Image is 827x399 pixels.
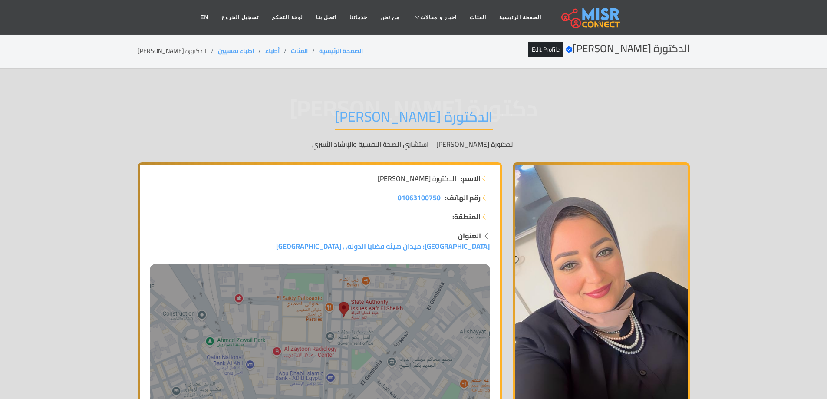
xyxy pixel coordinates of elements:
[463,9,493,26] a: الفئات
[398,192,441,203] a: 01063100750
[378,173,456,184] span: الدكتورة [PERSON_NAME]
[566,46,573,53] svg: Verified account
[319,45,363,56] a: الصفحة الرئيسية
[398,191,441,204] span: 01063100750
[445,192,481,203] strong: رقم الهاتف:
[452,211,481,222] strong: المنطقة:
[335,108,493,130] h1: الدكتورة [PERSON_NAME]
[493,9,548,26] a: الصفحة الرئيسية
[218,45,254,56] a: اطباء نفسيين
[138,46,218,56] li: الدكتورة [PERSON_NAME]
[420,13,457,21] span: اخبار و مقالات
[215,9,265,26] a: تسجيل الخروج
[561,7,619,28] img: main.misr_connect
[528,42,563,57] a: Edit Profile
[291,45,308,56] a: الفئات
[528,43,690,55] h2: الدكتورة [PERSON_NAME]
[458,229,481,242] strong: العنوان
[265,45,280,56] a: أطباء
[343,9,374,26] a: خدماتنا
[406,9,463,26] a: اخبار و مقالات
[374,9,406,26] a: من نحن
[310,9,343,26] a: اتصل بنا
[265,9,309,26] a: لوحة التحكم
[138,139,690,149] p: الدكتورة [PERSON_NAME] – استشاري الصحة النفسية والإرشاد الأسري
[461,173,481,184] strong: الاسم:
[194,9,215,26] a: EN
